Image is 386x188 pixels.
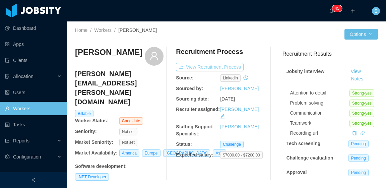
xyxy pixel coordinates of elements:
div: Problem solving [290,100,349,107]
div: Copy [352,130,357,137]
b: Seniority: [75,129,97,134]
a: icon: exportView Recruitment Process [176,64,244,70]
h3: [PERSON_NAME] [75,47,142,58]
b: Software development : [75,164,127,169]
a: [PERSON_NAME] [220,124,259,129]
a: icon: robotUsers [5,86,62,99]
i: icon: solution [5,74,10,79]
a: Workers [94,27,112,33]
b: Sourced by: [176,86,203,91]
i: icon: edit [220,114,225,119]
a: View [348,69,363,74]
b: Worker Status: [75,118,108,123]
a: icon: appstoreApps [5,38,62,51]
a: icon: userWorkers [5,102,62,115]
h3: Recruitment Results [282,50,378,58]
i: icon: history [243,75,248,80]
a: icon: pie-chartDashboard [5,21,62,35]
div: Recording url [290,130,349,137]
span: Europe [142,149,160,157]
span: Challenge [220,141,244,148]
span: Pending [348,154,369,162]
span: [DATE] [220,96,235,102]
span: / [90,27,91,33]
button: icon: exportView Recruitment Process [176,63,244,71]
span: linkedin [220,74,241,82]
span: .NET Developer [75,173,109,181]
b: Sourcing date: [176,96,209,102]
span: S [374,7,377,15]
b: Market Availability: [75,150,118,155]
span: [PERSON_NAME] [118,27,157,33]
span: Not set [119,128,137,135]
span: Not set [119,139,137,146]
sup: 45 [332,5,342,12]
i: icon: plus [350,8,355,13]
span: Strong-yes [349,100,374,107]
span: Configuration [13,154,41,160]
h4: [PERSON_NAME][EMAIL_ADDRESS][PERSON_NAME][DOMAIN_NAME] [75,69,164,107]
span: America [119,149,139,157]
strong: Approval [286,170,307,175]
a: icon: auditClients [5,54,62,67]
a: Home [75,27,87,33]
p: 4 [335,5,337,12]
span: Strong-yes [349,110,374,117]
b: Recruiter assigned: [176,107,220,112]
span: / [114,27,116,33]
i: icon: line-chart [5,138,10,143]
i: icon: user [149,51,159,61]
a: icon: profileTasks [5,118,62,131]
strong: Jobsity interview [286,69,325,74]
button: Optionsicon: down [344,29,378,40]
i: icon: setting [5,154,10,159]
span: Reports [13,138,29,143]
span: $7000.00 - $7200.00 [220,151,263,159]
span: Billable [75,110,93,117]
a: icon: link [360,130,365,136]
span: Pending [348,140,369,147]
i: icon: copy [352,131,357,135]
span: Strong-yes [349,89,374,97]
button: Notes [348,75,366,83]
i: icon: bell [329,8,334,13]
div: Teamwork [290,120,349,127]
span: Candidate [119,117,143,125]
strong: Challenge evaluation [286,155,333,161]
div: Attention to detail [290,89,349,97]
b: Staffing Support Specialist: [176,124,213,136]
strong: Tech screening [286,141,321,146]
span: Pending [348,169,369,176]
b: Expected salary: [176,152,213,158]
b: Status: [176,141,192,147]
a: [PERSON_NAME] [220,86,259,91]
span: Allocation [13,74,34,79]
div: Communication [290,110,349,117]
i: icon: link [360,131,365,135]
b: Market Seniority: [75,139,113,145]
span: [GEOGRAPHIC_DATA] [163,149,210,157]
p: 5 [337,5,339,12]
a: [PERSON_NAME] [220,107,259,112]
h4: Recruitment Process [176,47,243,56]
b: Source: [176,75,193,80]
span: Strong-yes [349,120,374,127]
